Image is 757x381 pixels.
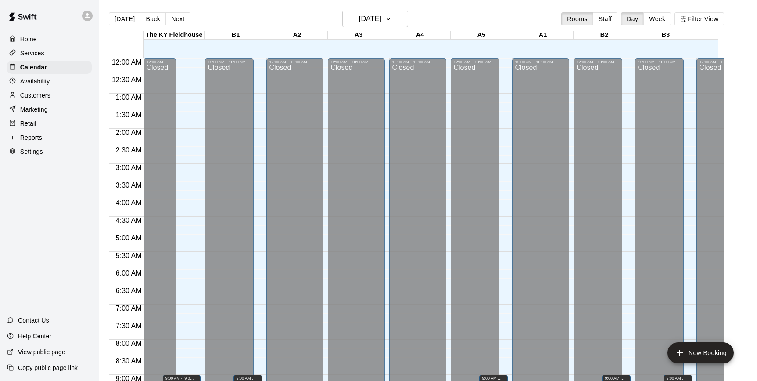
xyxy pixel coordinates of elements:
[236,376,259,381] div: 9:00 AM – 11:30 PM
[699,60,743,64] div: 12:00 AM – 10:00 AM
[20,49,44,58] p: Services
[165,376,193,381] div: 9:00 AM – 11:30 PM
[330,60,382,64] div: 12:00 AM – 10:00 AM
[165,12,190,25] button: Next
[114,252,144,259] span: 5:30 AM
[666,376,689,381] div: 9:00 AM – 11:30 PM
[114,146,144,154] span: 2:30 AM
[7,33,92,46] a: Home
[574,31,635,40] div: B2
[7,131,92,144] a: Reports
[18,316,49,325] p: Contact Us
[114,94,144,101] span: 1:00 AM
[114,234,144,242] span: 5:00 AM
[266,31,328,40] div: A2
[328,31,389,40] div: A3
[114,357,144,365] span: 8:30 AM
[389,31,451,40] div: A4
[593,12,618,25] button: Staff
[114,199,144,207] span: 4:00 AM
[114,305,144,312] span: 7:00 AM
[342,11,408,27] button: [DATE]
[7,47,92,60] a: Services
[114,129,144,136] span: 2:00 AM
[208,60,251,64] div: 12:00 AM – 10:00 AM
[453,60,497,64] div: 12:00 AM – 10:00 AM
[359,13,381,25] h6: [DATE]
[114,164,144,171] span: 3:00 AM
[184,376,198,381] div: 9:00 AM – 9:00 PM
[114,111,144,119] span: 1:30 AM
[114,269,144,277] span: 6:00 AM
[114,322,144,330] span: 7:30 AM
[515,60,567,64] div: 12:00 AM – 10:00 AM
[20,63,47,72] p: Calendar
[20,35,37,44] p: Home
[110,76,144,83] span: 12:30 AM
[20,77,50,86] p: Availability
[18,348,65,356] p: View public page
[7,89,92,102] a: Customers
[561,12,593,25] button: Rooms
[7,75,92,88] a: Availability
[7,145,92,158] a: Settings
[392,60,444,64] div: 12:00 AM – 10:00 AM
[205,31,266,40] div: B1
[7,103,92,116] a: Marketing
[114,181,144,189] span: 3:30 AM
[18,332,51,341] p: Help Center
[7,61,92,74] a: Calendar
[667,342,734,363] button: add
[140,12,166,25] button: Back
[144,31,205,40] div: The KY Fieldhouse
[114,287,144,294] span: 6:30 AM
[635,31,696,40] div: B3
[109,12,140,25] button: [DATE]
[18,363,78,372] p: Copy public page link
[20,91,50,100] p: Customers
[110,58,144,66] span: 12:00 AM
[20,105,48,114] p: Marketing
[643,12,671,25] button: Week
[482,376,505,381] div: 9:00 AM – 9:00 PM
[20,133,42,142] p: Reports
[605,376,628,381] div: 9:00 AM – 11:30 PM
[269,60,321,64] div: 12:00 AM – 10:00 AM
[638,60,681,64] div: 12:00 AM – 10:00 AM
[114,340,144,347] span: 8:00 AM
[576,60,620,64] div: 12:00 AM – 10:00 AM
[451,31,512,40] div: A5
[114,217,144,224] span: 4:30 AM
[20,147,43,156] p: Settings
[7,117,92,130] a: Retail
[512,31,574,40] div: A1
[621,12,644,25] button: Day
[20,119,36,128] p: Retail
[146,60,173,64] div: 12:00 AM – 10:00 AM
[674,12,724,25] button: Filter View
